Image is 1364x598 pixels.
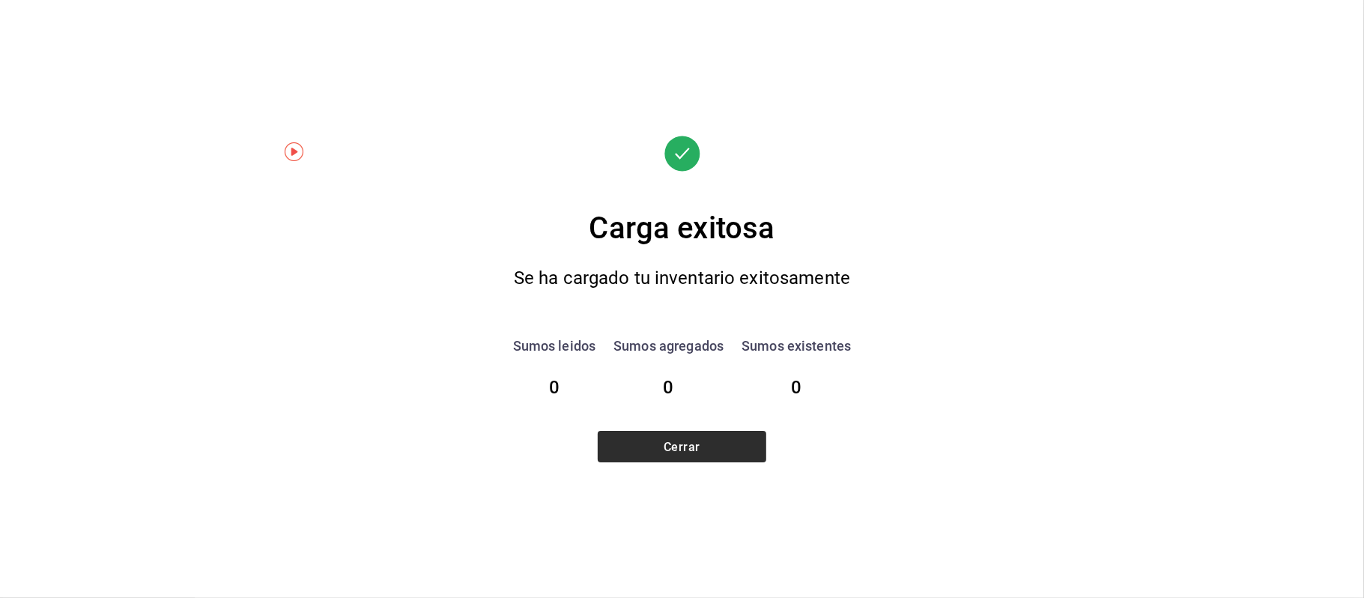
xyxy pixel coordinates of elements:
[589,211,775,246] font: Carga exitosa
[742,338,851,354] font: Sumos existentes
[598,431,766,462] button: Cerrar
[514,268,850,289] font: Se ha cargado tu inventario exitosamente
[791,377,801,398] font: 0
[613,338,724,354] font: Sumos agregados
[513,338,596,354] font: Sumos leidos
[549,377,560,398] font: 0
[664,439,700,453] font: Cerrar
[285,142,303,161] img: Marcador de información sobre herramientas
[664,377,674,398] font: 0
